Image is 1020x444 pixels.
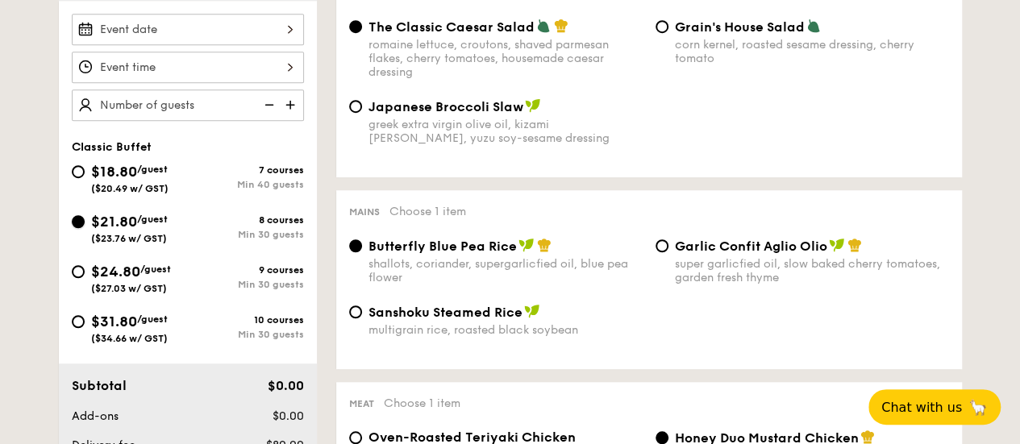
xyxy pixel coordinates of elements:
div: Min 30 guests [188,279,304,290]
div: Min 30 guests [188,329,304,340]
span: /guest [140,263,171,275]
img: icon-vegan.f8ff3823.svg [829,238,845,252]
div: greek extra virgin olive oil, kizami [PERSON_NAME], yuzu soy-sesame dressing [368,118,643,145]
span: Sanshoku Steamed Rice [368,305,522,320]
span: Meat [349,398,374,409]
span: ($27.03 w/ GST) [91,283,167,294]
span: Japanese Broccoli Slaw [368,99,523,114]
input: $24.80/guest($27.03 w/ GST)9 coursesMin 30 guests [72,265,85,278]
div: romaine lettuce, croutons, shaved parmesan flakes, cherry tomatoes, housemade caesar dressing [368,38,643,79]
span: Add-ons [72,409,119,423]
img: icon-vegan.f8ff3823.svg [518,238,535,252]
span: Mains [349,206,380,218]
img: icon-chef-hat.a58ddaea.svg [847,238,862,252]
span: $24.80 [91,263,140,280]
img: icon-vegan.f8ff3823.svg [525,98,541,113]
div: 7 courses [188,164,304,176]
input: Garlic Confit Aglio Oliosuper garlicfied oil, slow baked cherry tomatoes, garden fresh thyme [656,239,668,252]
div: Min 40 guests [188,179,304,190]
span: $0.00 [267,378,303,393]
img: icon-chef-hat.a58ddaea.svg [860,429,875,444]
span: $0.00 [272,409,303,423]
input: $31.80/guest($34.66 w/ GST)10 coursesMin 30 guests [72,315,85,328]
input: Honey Duo Mustard Chickenhouse-blend mustard, maple soy baked potato, parsley [656,431,668,444]
span: $18.80 [91,163,137,181]
img: icon-add.58712e84.svg [280,89,304,120]
input: Oven-Roasted Teriyaki Chickenhouse-blend teriyaki sauce, baby bok choy, king oyster and shiitake ... [349,431,362,444]
input: Butterfly Blue Pea Riceshallots, coriander, supergarlicfied oil, blue pea flower [349,239,362,252]
span: /guest [137,164,168,175]
img: icon-vegetarian.fe4039eb.svg [536,19,551,33]
div: 9 courses [188,264,304,276]
div: corn kernel, roasted sesame dressing, cherry tomato [675,38,949,65]
div: multigrain rice, roasted black soybean [368,323,643,337]
span: The Classic Caesar Salad [368,19,535,35]
input: Number of guests [72,89,304,121]
img: icon-reduce.1d2dbef1.svg [256,89,280,120]
span: /guest [137,313,168,325]
div: 10 courses [188,314,304,326]
input: Sanshoku Steamed Ricemultigrain rice, roasted black soybean [349,305,362,318]
span: ($20.49 w/ GST) [91,183,169,194]
input: Event time [72,52,304,83]
img: icon-vegetarian.fe4039eb.svg [806,19,821,33]
img: icon-chef-hat.a58ddaea.svg [537,238,552,252]
img: icon-chef-hat.a58ddaea.svg [554,19,568,33]
span: Choose 1 item [384,396,460,410]
span: 🦙 [968,398,988,417]
span: Butterfly Blue Pea Rice [368,239,517,254]
input: $21.80/guest($23.76 w/ GST)8 coursesMin 30 guests [72,215,85,228]
span: $21.80 [91,213,137,230]
div: Min 30 guests [188,229,304,240]
div: shallots, coriander, supergarlicfied oil, blue pea flower [368,257,643,284]
span: ($34.66 w/ GST) [91,333,168,344]
input: Japanese Broccoli Slawgreek extra virgin olive oil, kizami [PERSON_NAME], yuzu soy-sesame dressing [349,100,362,113]
div: 8 courses [188,214,304,226]
input: Grain's House Saladcorn kernel, roasted sesame dressing, cherry tomato [656,20,668,33]
input: The Classic Caesar Saladromaine lettuce, croutons, shaved parmesan flakes, cherry tomatoes, house... [349,20,362,33]
img: icon-vegan.f8ff3823.svg [524,304,540,318]
span: Choose 1 item [389,205,466,218]
input: $18.80/guest($20.49 w/ GST)7 coursesMin 40 guests [72,165,85,178]
span: Grain's House Salad [675,19,805,35]
span: $31.80 [91,313,137,330]
span: ($23.76 w/ GST) [91,233,167,244]
input: Event date [72,14,304,45]
span: Classic Buffet [72,140,152,154]
span: Subtotal [72,378,127,393]
div: super garlicfied oil, slow baked cherry tomatoes, garden fresh thyme [675,257,949,284]
span: /guest [137,214,168,225]
button: Chat with us🦙 [868,389,1001,425]
span: Garlic Confit Aglio Olio [675,239,827,254]
span: Chat with us [881,400,962,415]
